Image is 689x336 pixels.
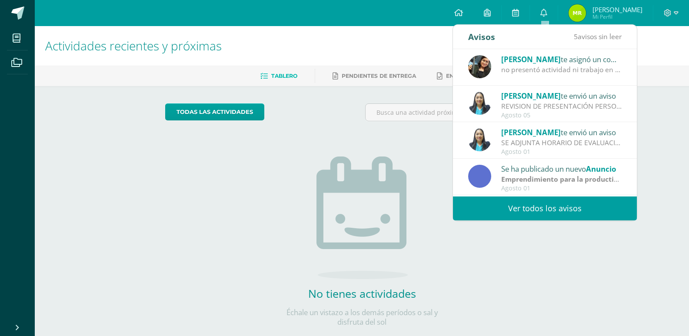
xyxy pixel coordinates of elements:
span: [PERSON_NAME] [501,127,561,137]
div: SE ADJUNTA HORARIO DE EVALUACIONES: Saludos cordiales, se adjunta horario de evaluaciones para la... [501,138,622,148]
div: Agosto 01 [501,148,622,156]
input: Busca una actividad próxima aquí... [366,104,558,121]
span: [PERSON_NAME] [501,54,561,64]
img: cfd77962999982c462c884d87be50ab2.png [569,4,586,22]
a: todas las Actividades [165,103,264,120]
span: Actividades recientes y próximas [45,37,222,54]
img: 49168807a2b8cca0ef2119beca2bd5ad.png [468,92,491,115]
div: te asignó un comentario en 'Caligrafía musical' para 'Expresión Artistica' [501,53,622,65]
div: Se ha publicado un nuevo [501,163,622,174]
div: no presentó actividad ni trabajo en clase, se le dió tiempo [501,65,622,75]
span: Entregadas [446,73,485,79]
div: te envió un aviso [501,90,622,101]
span: Mi Perfil [592,13,642,20]
span: Anuncio [586,164,616,174]
a: Entregadas [437,69,485,83]
strong: Emprendimiento para la productividad [501,174,632,184]
p: Échale un vistazo a los demás períodos o sal y disfruta del sol [275,308,449,327]
span: [PERSON_NAME] [501,91,561,101]
span: Tablero [271,73,297,79]
div: Agosto 05 [501,112,622,119]
span: Pendientes de entrega [342,73,416,79]
div: te envió un aviso [501,126,622,138]
img: no_activities.png [316,156,408,279]
div: | [PERSON_NAME] [501,174,622,184]
span: 5 [574,32,578,41]
a: Ver todos los avisos [453,196,637,220]
div: REVISION DE PRESENTACIÓN PERSONAL: Saludos Cordiales Les recordamos que estamos en evaluaciones d... [501,101,622,111]
img: 49168807a2b8cca0ef2119beca2bd5ad.png [468,128,491,151]
span: [PERSON_NAME] [592,5,642,14]
h2: No tienes actividades [275,286,449,301]
span: avisos sin leer [574,32,622,41]
div: Agosto 01 [501,185,622,192]
a: Pendientes de entrega [333,69,416,83]
img: afbb90b42ddb8510e0c4b806fbdf27cc.png [468,55,491,78]
a: Tablero [260,69,297,83]
div: Avisos [468,25,495,49]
